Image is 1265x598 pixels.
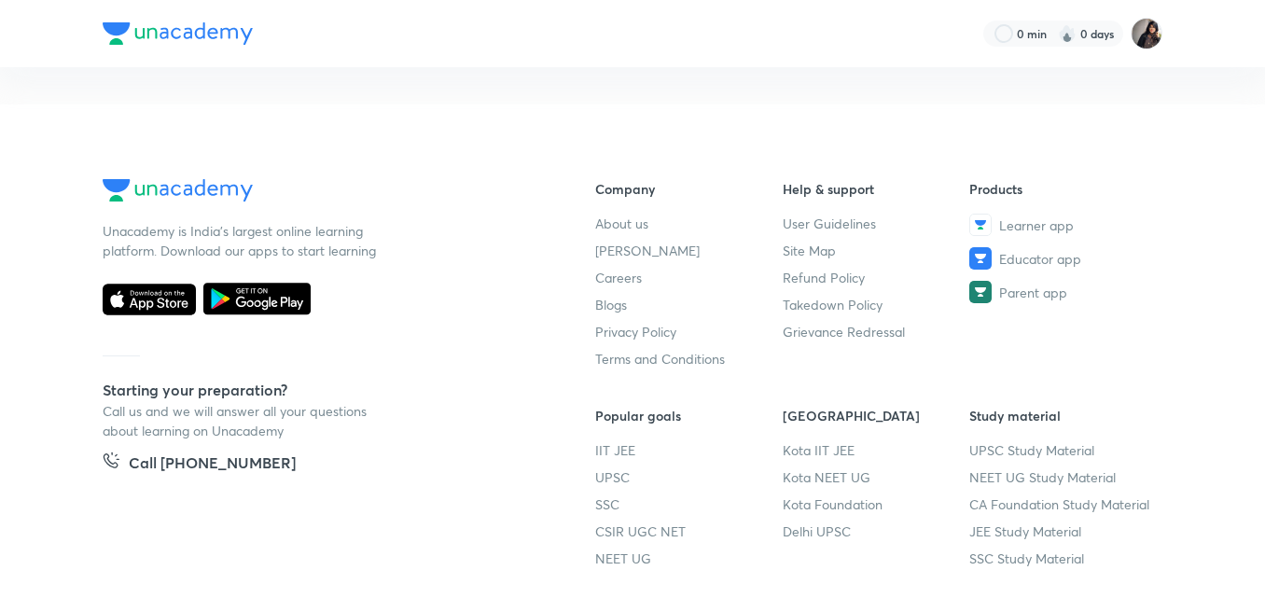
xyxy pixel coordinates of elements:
[103,379,535,401] h5: Starting your preparation?
[999,283,1067,302] span: Parent app
[595,268,642,287] span: Careers
[595,322,783,341] a: Privacy Policy
[595,522,783,541] a: CSIR UGC NET
[103,22,253,45] img: Company Logo
[783,440,970,460] a: Kota IIT JEE
[969,440,1157,460] a: UPSC Study Material
[999,216,1074,235] span: Learner app
[969,281,992,303] img: Parent app
[969,247,1157,270] a: Educator app
[595,179,783,199] h6: Company
[1058,24,1077,43] img: streak
[969,467,1157,487] a: NEET UG Study Material
[969,549,1157,568] a: SSC Study Material
[103,401,382,440] p: Call us and we will answer all your questions about learning on Unacademy
[969,406,1157,425] h6: Study material
[783,322,970,341] a: Grievance Redressal
[969,247,992,270] img: Educator app
[1131,18,1162,49] img: Afeera M
[783,522,970,541] a: Delhi UPSC
[595,295,783,314] a: Blogs
[783,295,970,314] a: Takedown Policy
[103,179,535,206] a: Company Logo
[595,406,783,425] h6: Popular goals
[969,494,1157,514] a: CA Foundation Study Material
[969,281,1157,303] a: Parent app
[129,452,296,478] h5: Call [PHONE_NUMBER]
[783,179,970,199] h6: Help & support
[999,249,1081,269] span: Educator app
[969,522,1157,541] a: JEE Study Material
[595,440,783,460] a: IIT JEE
[595,214,783,233] a: About us
[969,214,1157,236] a: Learner app
[783,268,970,287] a: Refund Policy
[103,179,253,202] img: Company Logo
[103,452,296,478] a: Call [PHONE_NUMBER]
[783,241,970,260] a: Site Map
[595,349,783,369] a: Terms and Conditions
[595,549,783,568] a: NEET UG
[103,221,382,260] p: Unacademy is India’s largest online learning platform. Download our apps to start learning
[783,467,970,487] a: Kota NEET UG
[783,214,970,233] a: User Guidelines
[783,406,970,425] h6: [GEOGRAPHIC_DATA]
[969,214,992,236] img: Learner app
[595,467,783,487] a: UPSC
[783,494,970,514] a: Kota Foundation
[969,179,1157,199] h6: Products
[595,494,783,514] a: SSC
[595,241,783,260] a: [PERSON_NAME]
[595,268,783,287] a: Careers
